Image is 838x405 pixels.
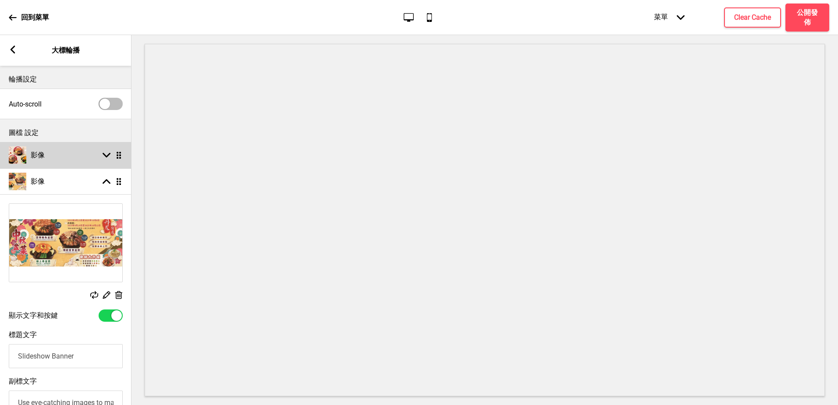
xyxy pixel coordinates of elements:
p: 輪播設定 [9,75,123,84]
h4: Clear Cache [734,13,771,22]
a: 回到菜單 [9,6,49,29]
label: 副標文字 [9,377,37,385]
h4: 影像 [31,150,45,160]
p: 大標輪播 [52,46,80,55]
label: 標題文字 [9,330,37,339]
label: Auto-scroll [9,100,42,108]
button: 公開發佈 [785,4,829,32]
img: Image [9,204,122,282]
h4: 影像 [31,177,45,186]
button: Clear Cache [724,7,781,28]
p: 圖檔 設定 [9,128,123,138]
h4: 公開發佈 [794,8,820,27]
p: 回到菜單 [21,13,49,22]
label: 顯示文字和按鍵 [9,311,58,320]
div: 菜單 [645,4,693,31]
